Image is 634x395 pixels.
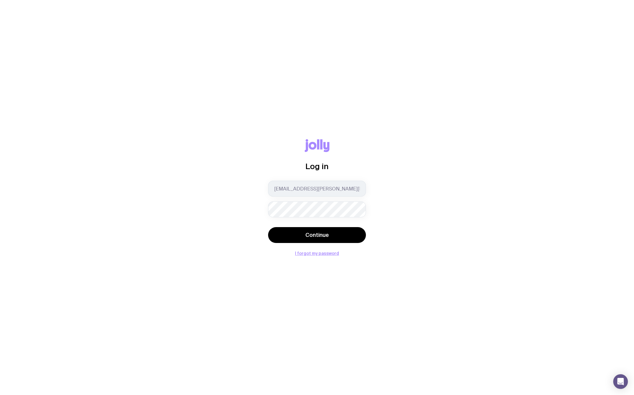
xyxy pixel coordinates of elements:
span: Continue [305,231,329,239]
span: Log in [305,162,329,171]
div: Open Intercom Messenger [613,374,628,389]
input: you@email.com [268,181,366,197]
button: Continue [268,227,366,243]
button: I forgot my password [295,251,339,256]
